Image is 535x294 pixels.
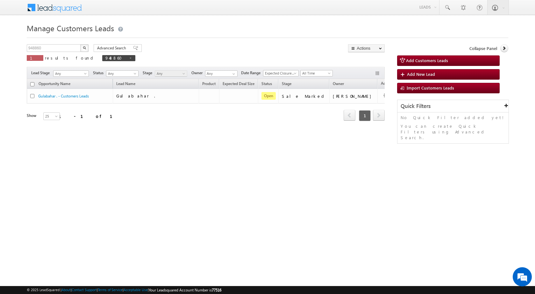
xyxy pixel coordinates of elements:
[93,70,106,76] span: Status
[282,93,326,99] div: Sale Marked
[27,23,114,33] span: Manage Customers Leads
[279,80,295,89] a: Stage
[143,70,155,76] span: Stage
[212,288,221,292] span: 77516
[401,115,505,120] p: No Quick Filter added yet!
[106,70,139,77] a: Any
[27,113,38,118] div: Show
[27,287,221,293] span: © 2025 LeadSquared | | | | |
[155,71,185,76] span: Any
[378,80,397,88] span: Actions
[263,70,299,76] a: Expected Closure Date
[202,81,216,86] span: Product
[31,70,52,76] span: Lead Stage
[30,55,40,61] span: 1
[301,70,331,76] span: All Time
[59,112,120,120] div: 1 - 1 of 1
[105,55,126,61] span: 948860
[229,71,237,77] a: Show All Items
[106,71,137,76] span: Any
[333,93,374,99] div: [PERSON_NAME]
[344,111,355,121] a: prev
[43,112,60,120] a: 25
[263,70,296,76] span: Expected Closure Date
[348,44,385,52] button: Actions
[149,288,221,292] span: Your Leadsquared Account Number is
[397,100,509,112] div: Quick Filters
[223,81,254,86] span: Expected Deal Size
[373,111,385,121] a: next
[261,92,276,100] span: Open
[241,70,263,76] span: Date Range
[53,70,89,77] a: Any
[116,93,155,98] span: Gulabahar .
[300,70,333,76] a: All Time
[191,70,205,76] span: Owner
[61,288,71,292] a: About
[406,58,448,63] span: Add Customers Leads
[407,71,435,77] span: Add New Lead
[44,113,61,119] span: 25
[38,94,89,98] a: Gulabahar . - Customers Leads
[401,123,505,140] p: You can create Quick Filters using Advanced Search.
[35,80,74,89] a: Opportunity Name
[72,288,97,292] a: Contact Support
[469,46,497,51] span: Collapse Panel
[39,81,70,86] span: Opportunity Name
[53,71,87,76] span: Any
[97,45,128,51] span: Advanced Search
[155,70,187,77] a: Any
[359,110,371,121] span: 1
[333,81,344,86] span: Owner
[407,85,454,90] span: Import Customers Leads
[258,80,275,89] a: Status
[282,81,291,86] span: Stage
[45,55,96,61] span: results found
[205,70,238,77] input: Type to Search
[30,82,34,86] input: Check all records
[113,80,139,89] span: Lead Name
[219,80,258,89] a: Expected Deal Size
[83,46,86,49] img: Search
[124,288,148,292] a: Acceptable Use
[98,288,123,292] a: Terms of Service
